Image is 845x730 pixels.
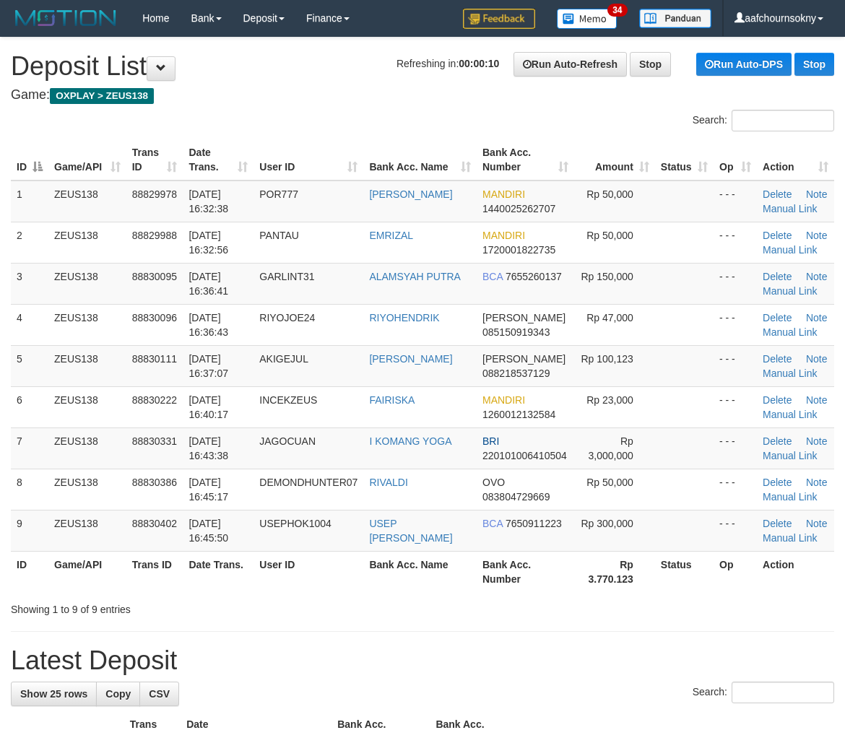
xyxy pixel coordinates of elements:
h4: Game: [11,88,834,103]
span: [DATE] 16:36:43 [188,312,228,338]
a: Show 25 rows [11,682,97,706]
a: Copy [96,682,140,706]
a: Manual Link [763,409,818,420]
a: Note [806,518,828,529]
span: [DATE] 16:32:38 [188,188,228,214]
a: Run Auto-DPS [696,53,792,76]
td: 9 [11,510,48,551]
a: Note [806,353,828,365]
td: - - - [714,263,757,304]
td: - - - [714,510,757,551]
span: 88830402 [132,518,177,529]
span: Refreshing in: [396,58,499,69]
span: BRI [482,435,499,447]
label: Search: [693,110,834,131]
span: MANDIRI [482,394,525,406]
td: ZEUS138 [48,469,126,510]
img: panduan.png [639,9,711,28]
h1: Latest Deposit [11,646,834,675]
td: - - - [714,181,757,222]
span: Copy 088218537129 to clipboard [482,368,550,379]
td: 1 [11,181,48,222]
a: I KOMANG YOGA [369,435,451,447]
span: Rp 50,000 [586,230,633,241]
a: Manual Link [763,368,818,379]
label: Search: [693,682,834,703]
td: 2 [11,222,48,263]
a: Delete [763,312,792,323]
td: 3 [11,263,48,304]
img: Button%20Memo.svg [557,9,617,29]
a: Delete [763,518,792,529]
span: [PERSON_NAME] [482,312,565,323]
td: - - - [714,427,757,469]
input: Search: [732,110,834,131]
td: ZEUS138 [48,181,126,222]
a: [PERSON_NAME] [369,188,452,200]
a: Manual Link [763,203,818,214]
span: Copy 083804729669 to clipboard [482,491,550,503]
a: Note [806,435,828,447]
a: CSV [139,682,179,706]
span: OXPLAY > ZEUS138 [50,88,154,104]
a: ALAMSYAH PUTRA [369,271,461,282]
span: 88830331 [132,435,177,447]
a: USEP [PERSON_NAME] [369,518,452,544]
span: [DATE] 16:32:56 [188,230,228,256]
td: 5 [11,345,48,386]
a: Manual Link [763,491,818,503]
a: Manual Link [763,532,818,544]
th: ID [11,551,48,592]
a: FAIRISKA [369,394,415,406]
th: Rp 3.770.123 [574,551,655,592]
span: Show 25 rows [20,688,87,700]
td: - - - [714,386,757,427]
a: Note [806,271,828,282]
a: EMRIZAL [369,230,413,241]
th: User ID [253,551,363,592]
th: Status [655,551,714,592]
th: User ID: activate to sort column ascending [253,139,363,181]
span: Rp 47,000 [586,312,633,323]
a: Note [806,394,828,406]
span: RIYOJOE24 [259,312,315,323]
span: Copy 1440025262707 to clipboard [482,203,555,214]
span: JAGOCUAN [259,435,316,447]
th: Bank Acc. Name [363,551,477,592]
span: Rp 50,000 [586,188,633,200]
td: - - - [714,304,757,345]
a: Note [806,312,828,323]
td: ZEUS138 [48,304,126,345]
span: POR777 [259,188,298,200]
span: [PERSON_NAME] [482,353,565,365]
th: Bank Acc. Number: activate to sort column ascending [477,139,574,181]
span: Copy 7655260137 to clipboard [506,271,562,282]
span: BCA [482,271,503,282]
a: Manual Link [763,450,818,461]
span: 88830095 [132,271,177,282]
span: AKIGEJUL [259,353,308,365]
td: ZEUS138 [48,345,126,386]
th: ID: activate to sort column descending [11,139,48,181]
img: MOTION_logo.png [11,7,121,29]
td: ZEUS138 [48,386,126,427]
td: 8 [11,469,48,510]
td: ZEUS138 [48,427,126,469]
a: Note [806,188,828,200]
span: 34 [607,4,627,17]
th: Game/API: activate to sort column ascending [48,139,126,181]
span: [DATE] 16:40:17 [188,394,228,420]
div: Showing 1 to 9 of 9 entries [11,596,342,617]
a: Delete [763,435,792,447]
th: Amount: activate to sort column ascending [574,139,655,181]
strong: 00:00:10 [459,58,499,69]
span: Rp 23,000 [586,394,633,406]
th: Action [757,551,834,592]
td: ZEUS138 [48,222,126,263]
a: Delete [763,477,792,488]
td: 7 [11,427,48,469]
a: Manual Link [763,244,818,256]
a: Stop [794,53,834,76]
span: GARLINT31 [259,271,314,282]
span: Copy 7650911223 to clipboard [506,518,562,529]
